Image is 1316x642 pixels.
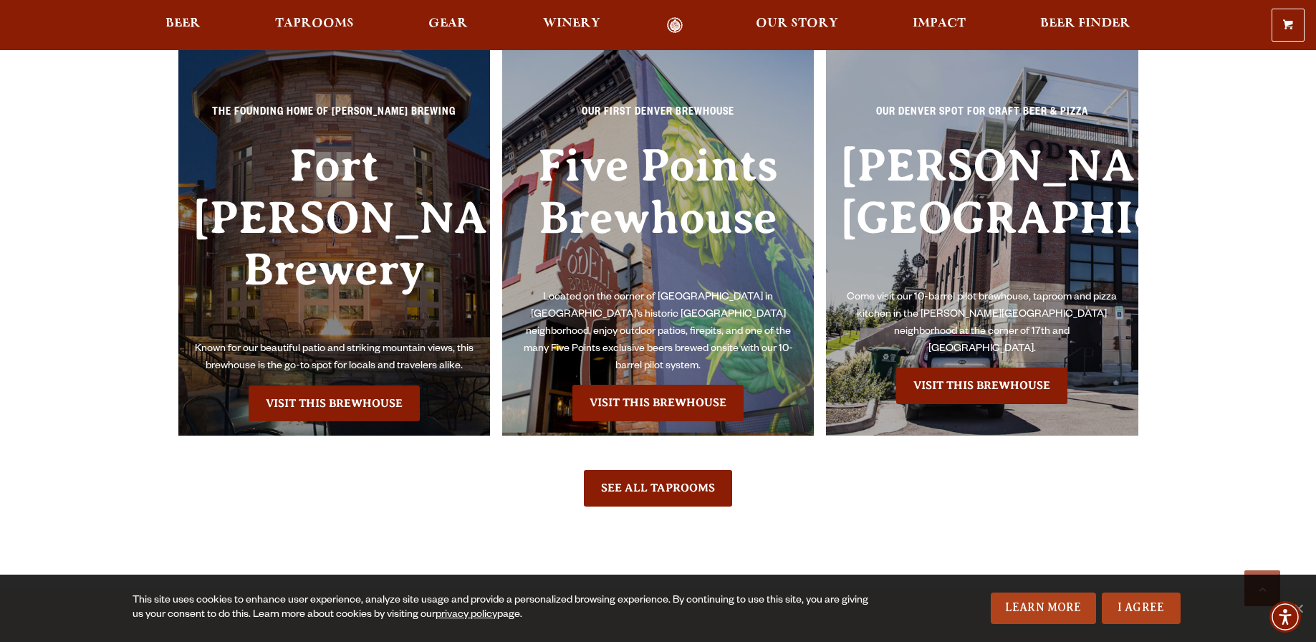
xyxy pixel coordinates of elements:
[534,17,610,34] a: Winery
[193,105,476,130] p: The Founding Home of [PERSON_NAME] Brewing
[436,610,497,621] a: privacy policy
[249,385,420,421] a: Visit the Fort Collin's Brewery & Taproom
[165,18,201,29] span: Beer
[1102,593,1181,624] a: I Agree
[517,289,800,375] p: Located on the corner of [GEOGRAPHIC_DATA] in [GEOGRAPHIC_DATA]’s historic [GEOGRAPHIC_DATA] neig...
[543,18,600,29] span: Winery
[133,594,879,623] div: This site uses cookies to enhance user experience, analyze site usage and provide a personalized ...
[991,593,1096,624] a: Learn More
[193,140,476,341] h3: Fort [PERSON_NAME] Brewery
[756,18,838,29] span: Our Story
[1244,570,1280,606] a: Scroll to top
[840,289,1124,358] p: Come visit our 10-barrel pilot brewhouse, taproom and pizza kitchen in the [PERSON_NAME][GEOGRAPH...
[572,385,744,421] a: Visit the Five Points Brewhouse
[1031,17,1140,34] a: Beer Finder
[1040,18,1130,29] span: Beer Finder
[428,18,468,29] span: Gear
[903,17,975,34] a: Impact
[746,17,847,34] a: Our Story
[275,18,354,29] span: Taprooms
[648,17,702,34] a: Odell Home
[913,18,966,29] span: Impact
[840,140,1124,289] h3: [PERSON_NAME][GEOGRAPHIC_DATA]
[193,341,476,375] p: Known for our beautiful patio and striking mountain views, this brewhouse is the go-to spot for l...
[840,105,1124,130] p: Our Denver spot for craft beer & pizza
[896,368,1067,403] a: Visit the Sloan’s Lake Brewhouse
[266,17,363,34] a: Taprooms
[419,17,477,34] a: Gear
[1269,601,1301,633] div: Accessibility Menu
[156,17,210,34] a: Beer
[517,140,800,289] h3: Five Points Brewhouse
[584,470,732,506] a: See All Taprooms
[517,105,800,130] p: Our First Denver Brewhouse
